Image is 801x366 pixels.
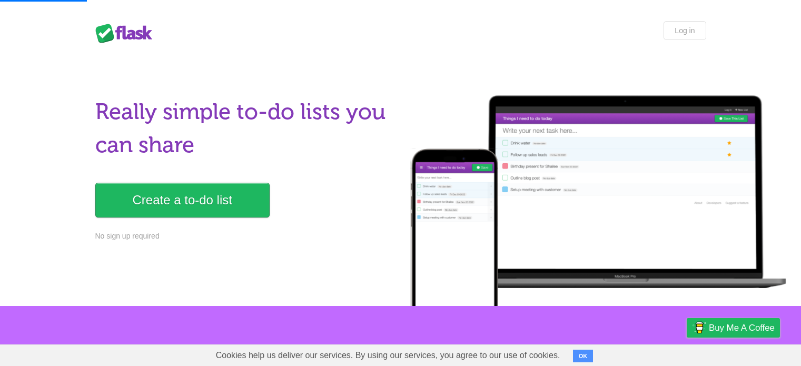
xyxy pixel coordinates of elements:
[692,319,706,337] img: Buy me a coffee
[205,345,571,366] span: Cookies help us deliver our services. By using our services, you agree to our use of cookies.
[709,319,775,337] span: Buy me a coffee
[95,95,394,162] h1: Really simple to-do lists you can share
[95,231,394,242] p: No sign up required
[95,183,270,217] a: Create a to-do list
[573,350,594,362] button: OK
[687,318,780,338] a: Buy me a coffee
[664,21,706,40] a: Log in
[95,24,159,43] div: Flask Lists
